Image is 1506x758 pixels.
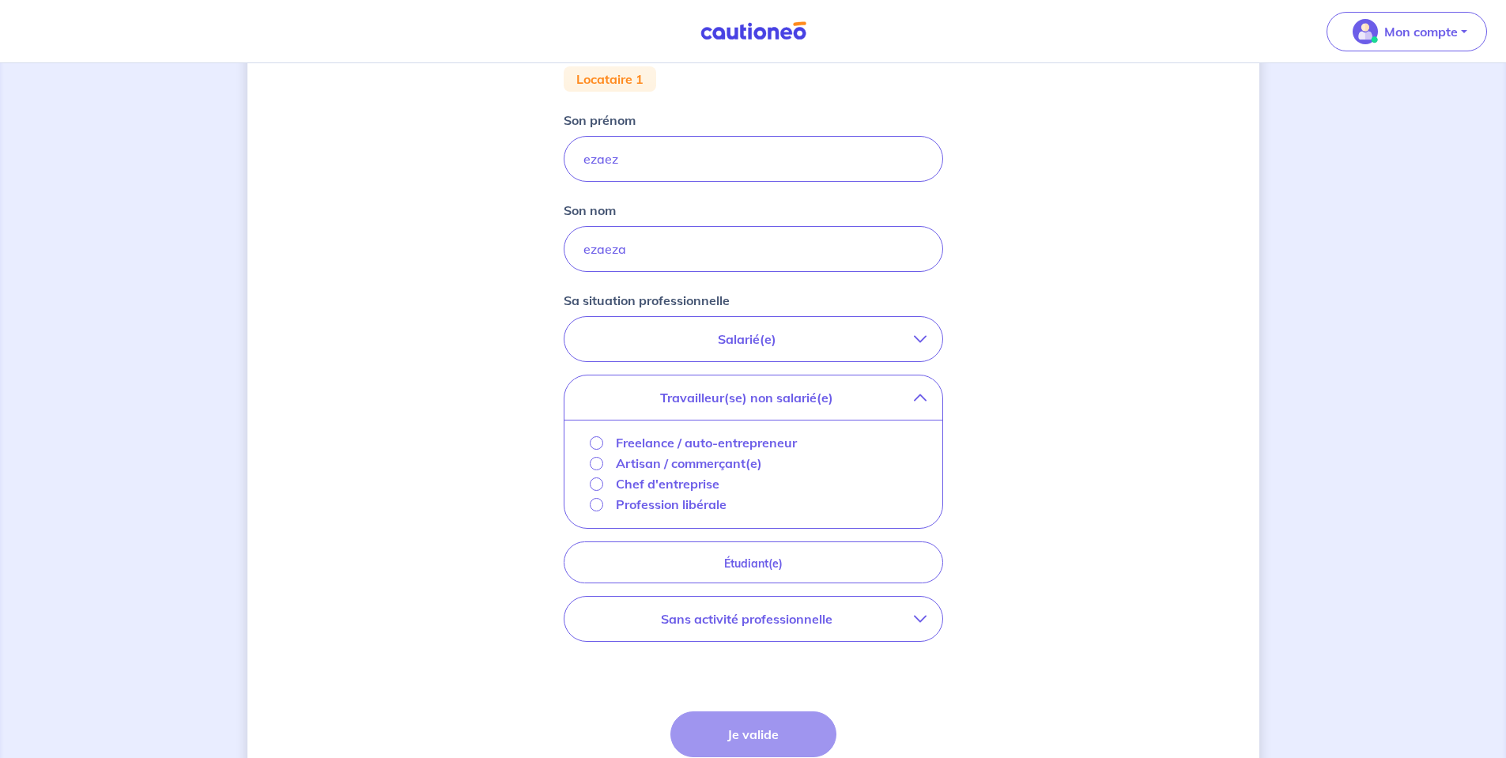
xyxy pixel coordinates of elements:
p: Artisan / commerçant(e) [616,454,762,473]
p: Chef d'entreprise [616,474,719,493]
p: Étudiant(e) [583,555,923,572]
p: Son prénom [564,111,636,130]
p: Salarié(e) [580,330,914,349]
img: Cautioneo [694,21,813,41]
p: Mon compte [1384,22,1458,41]
button: illu_account_valid_menu.svgMon compte [1327,12,1487,51]
button: Travailleur(se) non salarié(e) [564,375,942,420]
button: Étudiant(e) [564,541,943,583]
img: illu_account_valid_menu.svg [1353,19,1378,44]
input: Doe [564,226,943,272]
button: Sans activité professionnelle [564,597,942,641]
input: John [564,136,943,182]
div: Locataire 1 [564,66,656,92]
p: Son nom [564,201,616,220]
p: Travailleur(se) non salarié(e) [580,388,914,407]
button: Salarié(e) [564,317,942,361]
p: Sa situation professionnelle [564,291,730,310]
p: Profession libérale [616,495,727,514]
p: Sans activité professionnelle [580,609,914,628]
p: Freelance / auto-entrepreneur [616,433,797,452]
